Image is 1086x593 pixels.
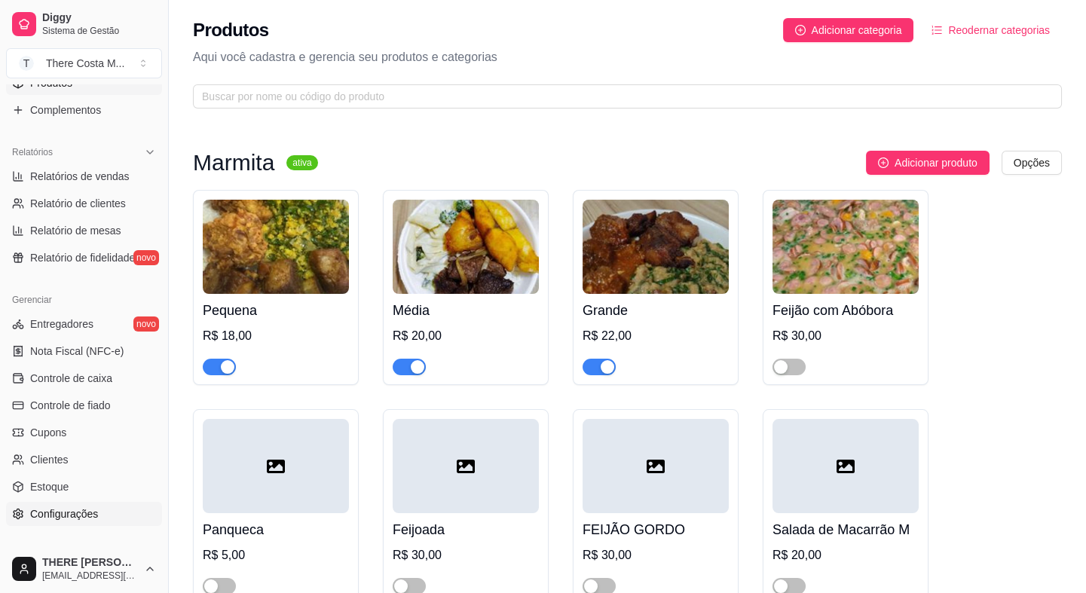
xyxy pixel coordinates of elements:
span: plus-circle [878,157,889,168]
span: Entregadores [30,316,93,332]
button: Opções [1002,151,1062,175]
input: Buscar por nome ou código do produto [202,88,1041,105]
span: Relatório de mesas [30,223,121,238]
a: Entregadoresnovo [6,312,162,336]
h4: Salada de Macarrão M [772,519,919,540]
h4: Grande [583,300,729,321]
a: Relatório de fidelidadenovo [6,246,162,270]
span: T [19,56,34,71]
span: Configurações [30,506,98,521]
a: Relatórios de vendas [6,164,162,188]
div: R$ 22,00 [583,327,729,345]
button: THERE [PERSON_NAME][EMAIL_ADDRESS][DOMAIN_NAME] [6,551,162,587]
h4: Média [393,300,539,321]
a: Estoque [6,475,162,499]
button: Adicionar categoria [783,18,914,42]
img: product-image [203,200,349,294]
span: [EMAIL_ADDRESS][DOMAIN_NAME] [42,570,138,582]
span: Adicionar produto [895,154,977,171]
h3: Marmita [193,154,274,172]
a: Configurações [6,502,162,526]
div: R$ 30,00 [772,327,919,345]
img: product-image [393,200,539,294]
span: Controle de caixa [30,371,112,386]
span: Relatório de clientes [30,196,126,211]
span: Relatórios de vendas [30,169,130,184]
h4: Pequena [203,300,349,321]
h4: Feijoada [393,519,539,540]
h2: Produtos [193,18,269,42]
span: Nota Fiscal (NFC-e) [30,344,124,359]
span: Diggy [42,11,156,25]
div: Gerenciar [6,288,162,312]
a: Complementos [6,98,162,122]
span: Reodernar categorias [948,22,1050,38]
h4: FEIJÃO GORDO [583,519,729,540]
span: Sistema de Gestão [42,25,156,37]
p: Aqui você cadastra e gerencia seu produtos e categorias [193,48,1062,66]
sup: ativa [286,155,317,170]
div: R$ 20,00 [393,327,539,345]
h4: Panqueca [203,519,349,540]
span: Clientes [30,452,69,467]
a: Controle de fiado [6,393,162,417]
h4: Feijão com Abóbora [772,300,919,321]
img: product-image [772,200,919,294]
button: Select a team [6,48,162,78]
span: THERE [PERSON_NAME] [42,556,138,570]
a: Controle de caixa [6,366,162,390]
div: R$ 30,00 [583,546,729,564]
button: Adicionar produto [866,151,990,175]
div: R$ 5,00 [203,546,349,564]
a: Clientes [6,448,162,472]
a: Cupons [6,420,162,445]
div: R$ 20,00 [772,546,919,564]
span: Adicionar categoria [812,22,902,38]
span: Cupons [30,425,66,440]
img: product-image [583,200,729,294]
a: Relatório de mesas [6,219,162,243]
div: R$ 30,00 [393,546,539,564]
div: Diggy [6,544,162,568]
span: ordered-list [932,25,942,35]
span: plus-circle [795,25,806,35]
a: Nota Fiscal (NFC-e) [6,339,162,363]
span: Opções [1014,154,1050,171]
div: There Costa M ... [46,56,124,71]
span: Complementos [30,102,101,118]
a: Relatório de clientes [6,191,162,215]
div: R$ 18,00 [203,327,349,345]
a: DiggySistema de Gestão [6,6,162,42]
span: Relatório de fidelidade [30,250,135,265]
button: Reodernar categorias [919,18,1062,42]
span: Controle de fiado [30,398,111,413]
span: Estoque [30,479,69,494]
span: Relatórios [12,146,53,158]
